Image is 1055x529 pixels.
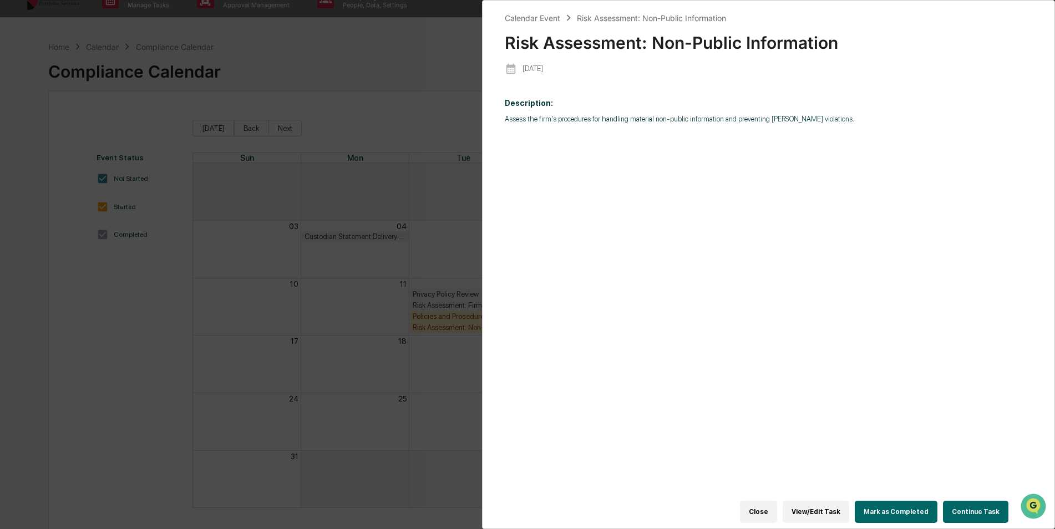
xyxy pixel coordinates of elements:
div: Risk Assessment: Non-Public Information [577,13,726,23]
img: 1746055101610-c473b297-6a78-478c-a979-82029cc54cd1 [11,85,31,105]
div: 🔎 [11,162,20,171]
a: 🔎Data Lookup [7,156,74,176]
span: Data Lookup [22,161,70,172]
iframe: Open customer support [1020,492,1049,522]
div: Calendar Event [505,13,560,23]
span: Attestations [92,140,138,151]
a: 🖐️Preclearance [7,135,76,155]
a: 🗄️Attestations [76,135,142,155]
p: Assess the firm's procedures for handling material non-public information and preventing [PERSON_... [505,115,1032,123]
span: Preclearance [22,140,72,151]
button: Mark as Completed [855,501,937,523]
button: Start new chat [189,88,202,101]
button: Close [740,501,777,523]
span: Pylon [110,188,134,196]
button: View/Edit Task [783,501,849,523]
p: How can we help? [11,23,202,41]
b: Description: [505,99,553,108]
div: We're available if you need us! [38,96,140,105]
p: [DATE] [523,64,543,73]
div: Start new chat [38,85,182,96]
button: Continue Task [943,501,1008,523]
div: 🗄️ [80,141,89,150]
div: 🖐️ [11,141,20,150]
div: Risk Assessment: Non-Public Information [505,24,1032,53]
a: Powered byPylon [78,187,134,196]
